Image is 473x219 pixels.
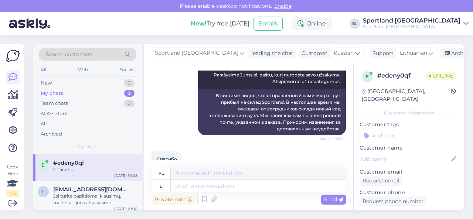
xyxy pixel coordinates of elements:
[248,49,293,57] div: leading the chat
[118,65,136,75] div: Socials
[426,72,456,80] span: Online
[124,90,135,97] div: 3
[6,50,20,62] img: Askly Logo
[152,195,195,205] div: Private note
[363,18,460,24] div: Sportland [GEOGRAPHIC_DATA]
[360,196,426,206] div: Request phone number
[114,206,137,212] div: [DATE] 10:08
[160,180,164,192] div: lt
[53,160,84,166] span: #edeny0qf
[363,24,460,30] div: Sportland [GEOGRAPHIC_DATA]
[76,65,89,75] div: Web
[124,79,135,87] div: 0
[324,196,343,203] span: Send
[6,164,19,197] div: Look Here
[360,168,458,176] p: Customer email
[400,49,427,57] span: Lithuanian
[46,51,93,58] span: Search customers
[78,143,98,150] span: My chats
[292,17,332,30] div: Online
[316,136,344,141] span: Seen ✓ 10:07
[41,90,64,97] div: My chats
[360,130,458,141] input: Add a tag
[41,120,47,127] div: All
[360,121,458,129] p: Customer tags
[41,110,68,117] div: AI Assistant
[42,189,45,194] span: l
[53,186,130,193] span: laimajanav@gmail.com
[360,155,450,163] input: Add name
[39,65,48,75] div: All
[155,49,238,57] span: Sportland [GEOGRAPHIC_DATA]
[124,100,135,107] div: 0
[157,156,177,162] span: Спасибо
[360,110,458,116] div: Customer information
[191,20,207,27] b: New!
[299,49,327,57] div: Customer
[53,166,137,173] div: Спасибо
[363,18,469,30] a: Sportland [GEOGRAPHIC_DATA]Sportland [GEOGRAPHIC_DATA]
[360,189,458,196] p: Customer phone
[42,162,45,168] span: e
[191,19,251,28] div: Try free [DATE]:
[272,3,294,9] span: Enable
[41,130,62,138] div: Archived
[360,176,402,186] div: Request email
[360,144,458,152] p: Customer name
[159,167,165,179] div: ru
[253,17,283,31] button: Emails
[366,74,369,79] span: e
[41,100,68,107] div: Team chats
[198,89,346,135] div: В системе видно, что отправленный вами вчера груз прибыл на склад Sportland. В настоящее время мы...
[370,49,394,57] div: Support
[41,79,52,87] div: New
[350,18,360,29] div: SL
[377,71,426,80] div: # edeny0qf
[114,173,137,178] div: [DATE] 10:08
[53,193,137,206] div: Jei turite papildomai klausimų, maloniai į juos atsakysime.
[6,190,19,197] div: 1 / 3
[360,209,458,217] p: Visited pages
[362,88,451,103] div: [GEOGRAPHIC_DATA], [GEOGRAPHIC_DATA]
[334,49,354,57] span: Russian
